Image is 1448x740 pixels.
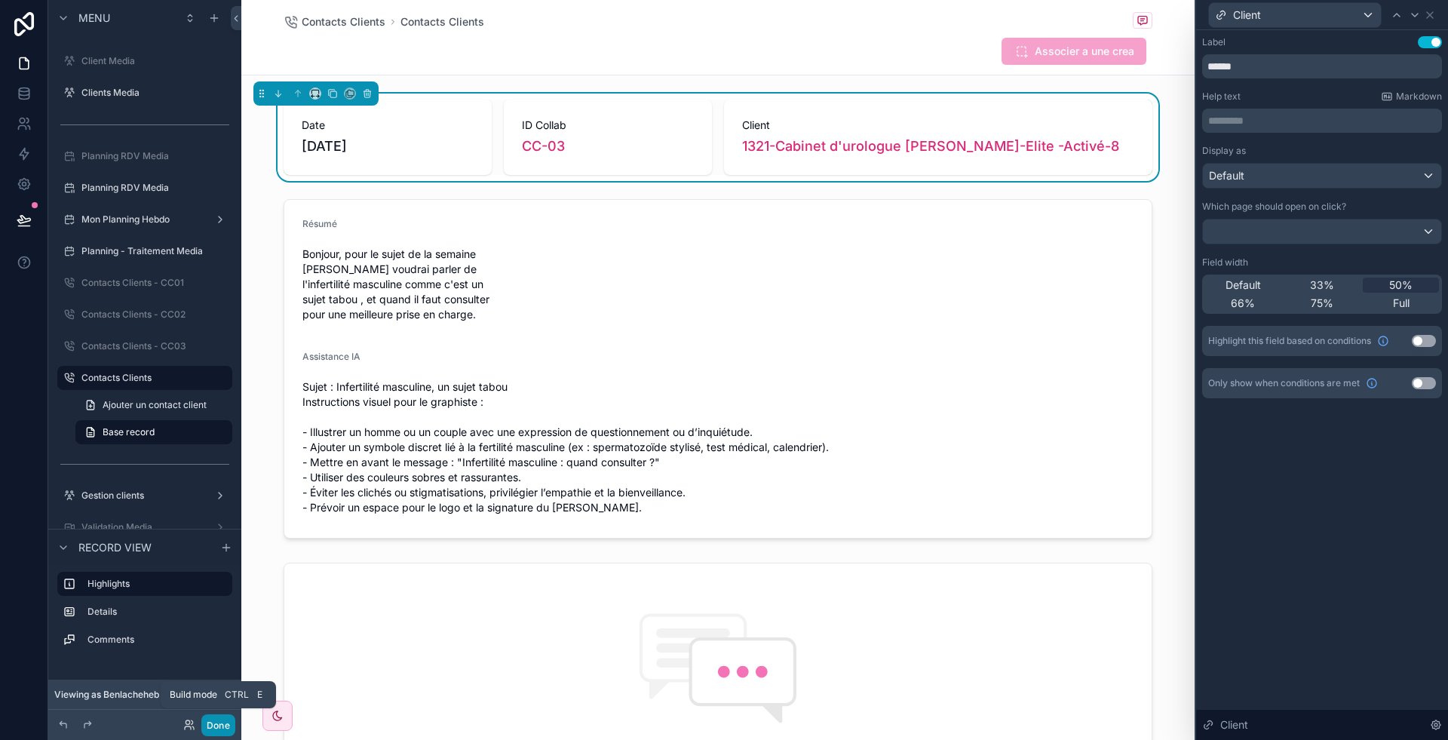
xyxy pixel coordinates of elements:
a: Planning RDV Media [57,144,232,168]
a: Contacts Clients [57,366,232,390]
a: Clients Media [57,81,232,105]
span: Ctrl [223,687,250,702]
label: Mon Planning Hebdo [81,213,208,226]
span: Menu [78,11,110,26]
label: Help text [1202,91,1241,103]
a: Gestion clients [57,484,232,508]
span: 75% [1311,296,1333,311]
a: Ajouter un contact client [75,393,232,417]
a: CC-03 [522,136,565,157]
label: Validation Media [81,521,208,533]
a: Planning RDV Media [57,176,232,200]
span: 66% [1231,296,1255,311]
a: Client Media [57,49,232,73]
a: Markdown [1381,91,1442,103]
a: 1321-Cabinet d'urologue [PERSON_NAME]-Elite -Activé-8 [742,136,1119,157]
span: Default [1226,278,1261,293]
label: Clients Media [81,87,229,99]
label: Planning RDV Media [81,182,229,194]
span: Contacts Clients [302,14,385,29]
span: Client [742,118,1134,133]
span: Client [1233,8,1261,23]
a: Base record [75,420,232,444]
label: Contacts Clients [81,372,223,384]
span: Only show when conditions are met [1208,377,1360,389]
label: Field width [1202,256,1248,269]
span: Ajouter un contact client [103,399,207,411]
span: [DATE] [302,136,474,157]
a: Contacts Clients - CC01 [57,271,232,295]
label: Contacts Clients - CC02 [81,309,229,321]
span: Full [1393,296,1410,311]
div: Label [1202,36,1226,48]
span: ID Collab [522,118,694,133]
span: Record view [78,540,152,555]
label: Planning - Traitement Media [81,245,229,257]
a: Planning - Traitement Media [57,239,232,263]
div: scrollable content [1202,109,1442,133]
a: Contacts Clients [284,14,385,29]
span: Date [302,118,474,133]
span: Base record [103,426,155,438]
label: Contacts Clients - CC03 [81,340,229,352]
a: Contacts Clients - CC03 [57,334,232,358]
label: Gestion clients [81,490,208,502]
a: Validation Media [57,515,232,539]
span: Default [1209,168,1244,183]
label: Details [87,606,226,618]
span: Viewing as Benlacheheb [54,689,159,701]
label: Highlights [87,578,220,590]
label: Contacts Clients - CC01 [81,277,229,289]
span: Build mode [170,689,217,701]
a: Mon Planning Hebdo [57,207,232,232]
button: Client [1208,2,1382,28]
div: scrollable content [48,565,241,667]
label: Planning RDV Media [81,150,229,162]
span: 50% [1389,278,1413,293]
span: Highlight this field based on conditions [1208,335,1371,347]
a: Contacts Clients [400,14,484,29]
a: Contacts Clients - CC02 [57,302,232,327]
span: E [253,689,265,701]
label: Which page should open on click? [1202,201,1346,213]
span: 33% [1310,278,1334,293]
label: Comments [87,634,226,646]
label: Display as [1202,145,1246,157]
button: Done [201,714,235,736]
button: Default [1202,163,1442,189]
span: Client [1220,717,1248,732]
label: Client Media [81,55,229,67]
span: Markdown [1396,91,1442,103]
